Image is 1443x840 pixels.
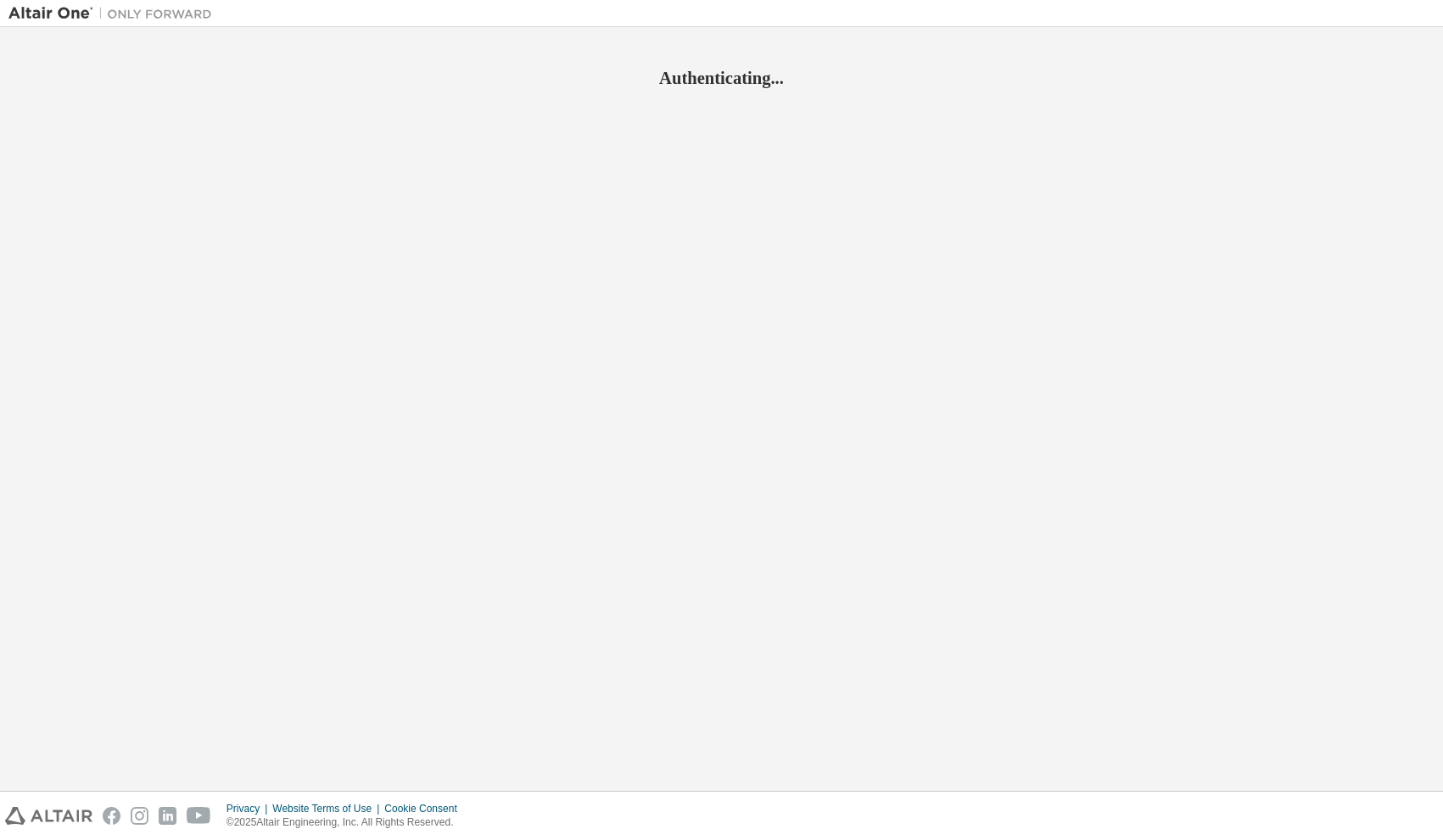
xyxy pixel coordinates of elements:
div: Privacy [227,802,272,815]
img: instagram.svg [131,807,148,825]
div: Website Terms of Use [272,802,384,815]
img: youtube.svg [187,807,211,825]
p: © 2025 Altair Engineering, Inc. All Rights Reserved. [227,815,467,830]
img: altair_logo.svg [5,807,92,825]
img: linkedin.svg [159,807,176,825]
img: facebook.svg [103,807,120,825]
img: Altair One [8,5,221,22]
h2: Authenticating... [8,67,1435,89]
div: Cookie Consent [384,802,467,815]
